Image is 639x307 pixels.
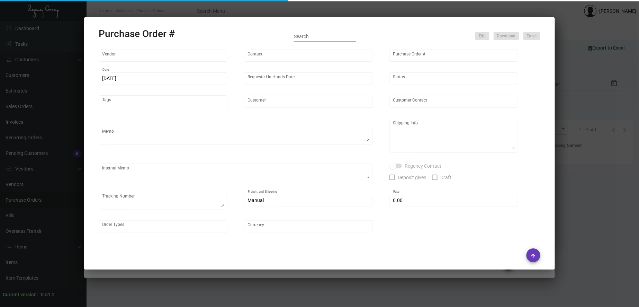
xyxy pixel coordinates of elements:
[398,173,426,182] span: Deposit given
[523,32,540,40] button: Email
[494,32,519,40] button: Download
[497,33,516,39] span: Download
[99,28,175,40] h2: Purchase Order #
[527,33,537,39] span: Email
[440,173,451,182] span: Draft
[41,291,55,298] div: 0.51.2
[3,291,38,298] div: Current version:
[479,33,486,39] span: Edit
[248,198,264,203] span: Manual
[475,32,489,40] button: Edit
[405,162,441,170] span: Regency Contact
